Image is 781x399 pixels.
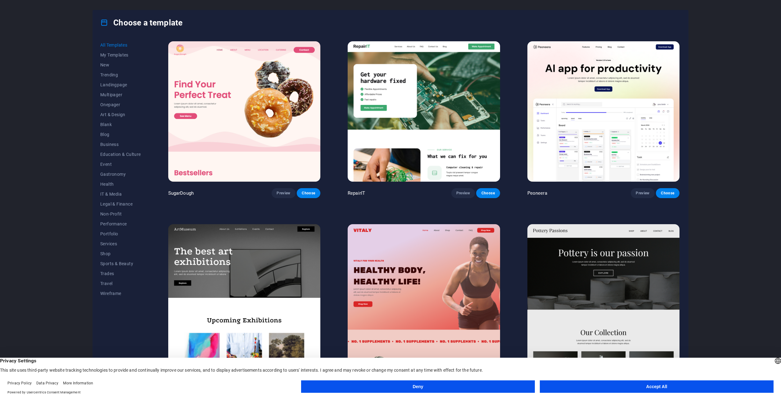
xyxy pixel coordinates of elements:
span: Trades [100,271,141,276]
span: Performance [100,221,141,226]
button: My Templates [100,50,141,60]
h4: Choose a template [100,18,183,28]
img: SugarDough [168,41,320,182]
button: Shop [100,249,141,259]
span: Choose [661,191,675,196]
button: Performance [100,219,141,229]
button: Health [100,179,141,189]
button: Blog [100,129,141,139]
img: RepairIT [348,41,500,182]
button: Non-Profit [100,209,141,219]
span: Education & Culture [100,152,141,157]
img: Pottery Passions [527,224,679,365]
span: All Templates [100,43,141,48]
button: New [100,60,141,70]
span: Event [100,162,141,167]
p: SugarDough [168,190,194,196]
span: Choose [302,191,315,196]
button: Preview [272,188,295,198]
button: Multipager [100,90,141,100]
button: Education & Culture [100,149,141,159]
button: Sports & Beauty [100,259,141,269]
span: Wireframe [100,291,141,296]
span: Services [100,241,141,246]
span: New [100,62,141,67]
span: Blog [100,132,141,137]
span: Travel [100,281,141,286]
button: Services [100,239,141,249]
p: RepairIT [348,190,365,196]
button: Onepager [100,100,141,110]
span: My Templates [100,52,141,57]
p: Peoneera [527,190,547,196]
button: Choose [656,188,679,198]
button: IT & Media [100,189,141,199]
button: Landingpage [100,80,141,90]
button: Trending [100,70,141,80]
span: Health [100,182,141,187]
span: Blank [100,122,141,127]
span: Preview [456,191,470,196]
button: Legal & Finance [100,199,141,209]
span: Preview [277,191,290,196]
span: Choose [481,191,495,196]
button: Blank [100,120,141,129]
button: Art & Design [100,110,141,120]
img: Vitaly [348,224,500,365]
button: Choose [476,188,500,198]
span: Legal & Finance [100,202,141,206]
button: Gastronomy [100,169,141,179]
button: Portfolio [100,229,141,239]
button: Business [100,139,141,149]
button: All Templates [100,40,141,50]
img: Art Museum [168,224,320,365]
span: IT & Media [100,192,141,197]
span: Gastronomy [100,172,141,177]
img: Peoneera [527,41,679,182]
span: Business [100,142,141,147]
span: Non-Profit [100,211,141,216]
span: Art & Design [100,112,141,117]
button: Preview [631,188,654,198]
span: Trending [100,72,141,77]
span: Landingpage [100,82,141,87]
button: Trades [100,269,141,279]
span: Preview [636,191,649,196]
span: Portfolio [100,231,141,236]
button: Travel [100,279,141,288]
button: Choose [297,188,320,198]
button: Event [100,159,141,169]
span: Sports & Beauty [100,261,141,266]
button: Preview [451,188,475,198]
span: Shop [100,251,141,256]
span: Multipager [100,92,141,97]
span: Onepager [100,102,141,107]
button: Wireframe [100,288,141,298]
